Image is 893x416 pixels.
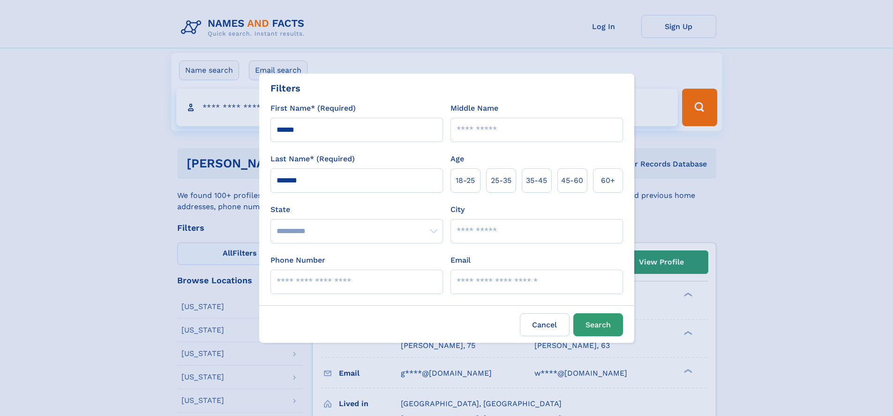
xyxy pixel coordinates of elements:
[573,313,623,336] button: Search
[601,175,615,186] span: 60+
[520,313,570,336] label: Cancel
[526,175,547,186] span: 35‑45
[561,175,583,186] span: 45‑60
[456,175,475,186] span: 18‑25
[270,103,356,114] label: First Name* (Required)
[450,103,498,114] label: Middle Name
[450,204,465,215] label: City
[270,204,443,215] label: State
[270,153,355,165] label: Last Name* (Required)
[450,255,471,266] label: Email
[270,81,300,95] div: Filters
[270,255,325,266] label: Phone Number
[491,175,511,186] span: 25‑35
[450,153,464,165] label: Age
